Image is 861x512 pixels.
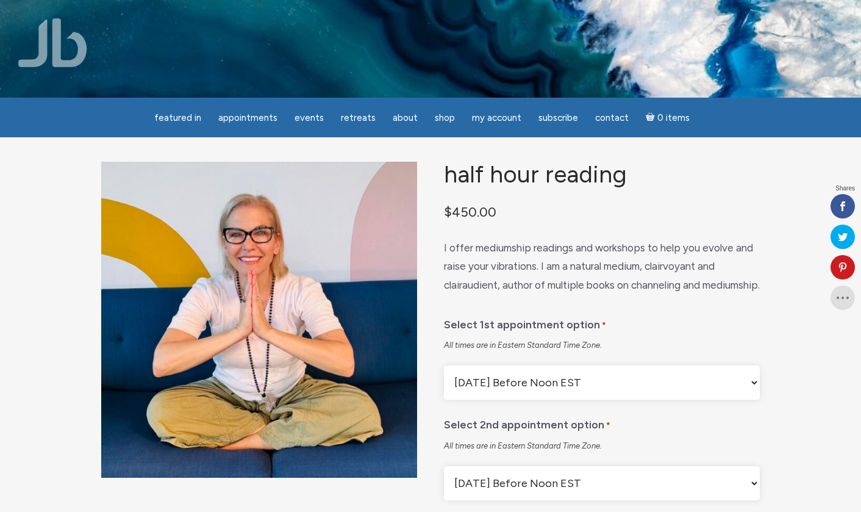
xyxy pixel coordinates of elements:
span: Shop [435,112,455,123]
a: About [385,106,425,130]
a: Subscribe [531,106,585,130]
img: Half Hour Reading [101,162,417,478]
a: Events [287,106,331,130]
span: Events [295,112,324,123]
span: $ [444,204,452,220]
label: Select 1st appointment option [444,309,606,336]
div: All times are in Eastern Standard Time Zone. [444,441,760,452]
span: About [393,112,418,123]
a: Retreats [334,106,383,130]
a: featured in [147,106,209,130]
span: featured in [154,112,201,123]
span: Subscribe [538,112,578,123]
a: Appointments [211,106,285,130]
a: My Account [465,106,529,130]
a: Shop [427,106,462,130]
a: Contact [588,106,636,130]
span: Appointments [218,112,277,123]
p: I offer mediumship readings and workshops to help you evolve and raise your vibrations. I am a na... [444,239,760,295]
span: Contact [595,112,629,123]
i: Cart [646,112,657,123]
div: All times are in Eastern Standard Time Zone. [444,340,760,351]
img: Jamie Butler. The Everyday Medium [18,18,87,67]
h1: Half Hour Reading [444,162,760,188]
span: Retreats [341,112,376,123]
bdi: 450.00 [444,204,496,220]
a: Cart0 items [638,105,697,130]
span: My Account [472,112,521,123]
span: 0 items [657,114,690,123]
label: Select 2nd appointment option [444,409,610,436]
span: Shares [835,186,855,192]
